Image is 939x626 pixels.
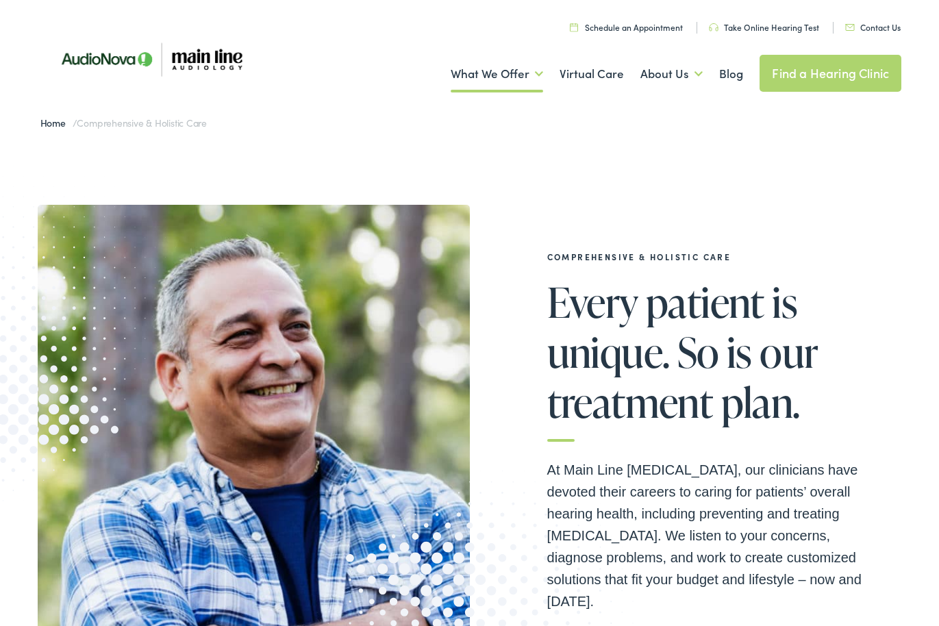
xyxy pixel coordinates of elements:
[845,24,855,31] img: utility icon
[640,49,703,99] a: About Us
[709,23,718,32] img: utility icon
[451,49,543,99] a: What We Offer
[709,21,819,33] a: Take Online Hearing Test
[721,379,800,425] span: plan.
[760,55,901,92] a: Find a Hearing Clinic
[547,252,876,262] h2: Comprehensive & Holistic Care
[77,116,207,129] span: Comprehensive & Holistic Care
[547,329,670,375] span: unique.
[727,329,752,375] span: is
[677,329,719,375] span: So
[547,279,638,325] span: Every
[570,21,683,33] a: Schedule an Appointment
[570,23,578,32] img: utility icon
[40,116,73,129] a: Home
[845,21,901,33] a: Contact Us
[560,49,624,99] a: Virtual Care
[772,279,797,325] span: is
[547,459,876,612] p: At Main Line [MEDICAL_DATA], our clinicians have devoted their careers to caring for patients’ ov...
[646,279,764,325] span: patient
[40,116,208,129] span: /
[547,379,714,425] span: treatment
[719,49,743,99] a: Blog
[760,329,818,375] span: our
